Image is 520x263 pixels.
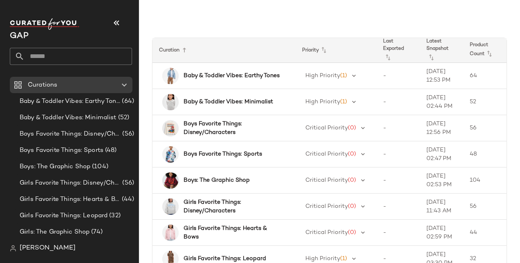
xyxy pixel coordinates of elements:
[420,220,463,246] td: [DATE] 02:59 PM
[90,227,103,237] span: (74)
[162,172,179,189] img: cn60085768.jpg
[463,194,507,220] td: 56
[121,129,134,139] span: (56)
[108,211,121,221] span: (32)
[184,98,273,106] b: Baby & Toddler Vibes: Minimalist
[305,99,340,105] span: High Priority
[103,146,117,155] span: (48)
[305,151,348,157] span: Critical Priority
[184,150,262,158] b: Boys Favorite Things: Sports
[152,38,296,63] th: Curation
[377,167,420,194] td: -
[463,141,507,167] td: 48
[162,198,179,215] img: cn60100642.jpg
[463,220,507,246] td: 44
[121,178,134,188] span: (56)
[348,230,356,236] span: (0)
[340,73,347,79] span: (1)
[305,203,348,210] span: Critical Priority
[377,194,420,220] td: -
[184,71,280,80] b: Baby & Toddler Vibes: Earthy Tones
[120,97,134,106] span: (64)
[377,141,420,167] td: -
[20,178,121,188] span: Girls Favorite Things: Disney/Characters
[348,203,356,210] span: (0)
[377,38,420,63] th: Last Exported
[463,89,507,115] td: 52
[463,115,507,141] td: 56
[20,162,90,172] span: Boys: The Graphic Shop
[420,38,463,63] th: Latest Snapshot
[117,113,130,123] span: (52)
[10,18,79,30] img: cfy_white_logo.C9jOOHJF.svg
[377,89,420,115] td: -
[20,146,103,155] span: Boys Favorite Things: Sports
[184,254,266,263] b: Girls Favorite Things: Leopard
[162,120,179,136] img: cn60148495.jpg
[340,99,347,105] span: (1)
[420,115,463,141] td: [DATE] 12:56 PM
[305,125,348,131] span: Critical Priority
[377,220,420,246] td: -
[463,38,507,63] th: Product Count
[184,224,281,241] b: Girls Favorite Things: Hearts & Bows
[420,194,463,220] td: [DATE] 11:43 AM
[10,245,16,252] img: svg%3e
[305,230,348,236] span: Critical Priority
[305,73,340,79] span: High Priority
[20,243,76,253] span: [PERSON_NAME]
[377,63,420,89] td: -
[348,177,356,183] span: (0)
[377,115,420,141] td: -
[463,63,507,89] td: 64
[340,256,347,262] span: (1)
[162,225,179,241] img: cn59854764.jpg
[348,125,356,131] span: (0)
[296,38,377,63] th: Priority
[28,80,57,90] span: Curations
[420,167,463,194] td: [DATE] 02:53 PM
[420,141,463,167] td: [DATE] 02:47 PM
[348,151,356,157] span: (0)
[120,195,134,204] span: (44)
[162,68,179,84] img: cn59924334.jpg
[184,198,281,215] b: Girls Favorite Things: Disney/Characters
[20,97,120,106] span: Baby & Toddler Vibes: Earthy Tones
[162,94,179,110] img: cn60617231.jpg
[420,63,463,89] td: [DATE] 12:53 PM
[20,211,108,221] span: Girls Favorite Things: Leopard
[20,113,117,123] span: Baby & Toddler Vibes: Minimalist
[463,167,507,194] td: 104
[305,256,340,262] span: High Priority
[90,162,108,172] span: (104)
[20,195,120,204] span: Girls Favorite Things: Hearts & Bows
[10,32,29,40] span: Current Company Name
[20,227,90,237] span: Girls: The Graphic Shop
[420,89,463,115] td: [DATE] 02:44 PM
[184,120,281,137] b: Boys Favorite Things: Disney/Characters
[184,176,250,185] b: Boys: The Graphic Shop
[20,129,121,139] span: Boys Favorite Things: Disney/Characters
[162,146,179,163] img: cn60456854.jpg
[305,177,348,183] span: Critical Priority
